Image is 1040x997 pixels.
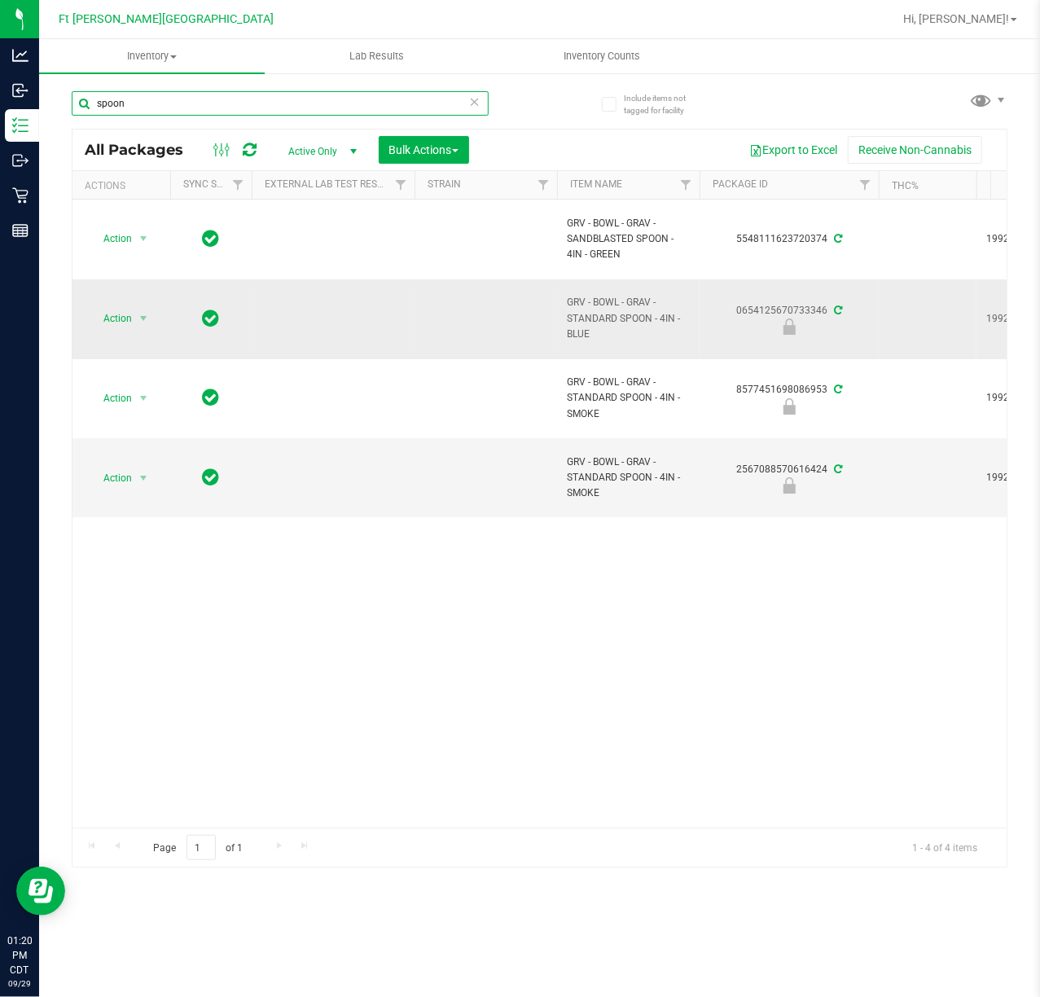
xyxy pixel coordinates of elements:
[852,171,879,199] a: Filter
[85,141,200,159] span: All Packages
[379,136,469,164] button: Bulk Actions
[85,180,164,191] div: Actions
[89,467,133,490] span: Action
[12,117,29,134] inline-svg: Inventory
[7,977,32,990] p: 09/29
[225,171,252,199] a: Filter
[832,233,842,244] span: Sync from Compliance System
[265,39,490,73] a: Lab Results
[89,307,133,330] span: Action
[12,47,29,64] inline-svg: Analytics
[39,49,265,64] span: Inventory
[39,39,265,73] a: Inventory
[89,227,133,250] span: Action
[713,178,768,190] a: Package ID
[832,384,842,395] span: Sync from Compliance System
[388,171,415,199] a: Filter
[848,136,982,164] button: Receive Non-Cannabis
[697,382,881,414] div: 8577451698086953
[673,171,700,199] a: Filter
[203,227,220,250] span: In Sync
[903,12,1009,25] span: Hi, [PERSON_NAME]!
[12,82,29,99] inline-svg: Inbound
[567,375,690,422] span: GRV - BOWL - GRAV - STANDARD SPOON - 4IN - SMOKE
[542,49,662,64] span: Inventory Counts
[892,180,919,191] a: THC%
[134,467,154,490] span: select
[16,867,65,916] iframe: Resource center
[469,91,481,112] span: Clear
[12,187,29,204] inline-svg: Retail
[134,387,154,410] span: select
[428,178,461,190] a: Strain
[697,477,881,494] div: Newly Received
[570,178,622,190] a: Item Name
[697,303,881,335] div: 0654125670733346
[183,178,246,190] a: Sync Status
[567,295,690,342] span: GRV - BOWL - GRAV - STANDARD SPOON - 4IN - BLUE
[203,466,220,489] span: In Sync
[832,305,842,316] span: Sync from Compliance System
[203,386,220,409] span: In Sync
[89,387,133,410] span: Action
[389,143,459,156] span: Bulk Actions
[203,307,220,330] span: In Sync
[697,318,881,335] div: Newly Received
[12,152,29,169] inline-svg: Outbound
[134,227,154,250] span: select
[739,136,848,164] button: Export to Excel
[327,49,426,64] span: Lab Results
[59,12,274,26] span: Ft [PERSON_NAME][GEOGRAPHIC_DATA]
[567,455,690,502] span: GRV - BOWL - GRAV - STANDARD SPOON - 4IN - SMOKE
[134,307,154,330] span: select
[697,462,881,494] div: 2567088570616424
[265,178,393,190] a: External Lab Test Result
[12,222,29,239] inline-svg: Reports
[697,231,881,247] div: 5548111623720374
[832,463,842,475] span: Sync from Compliance System
[489,39,715,73] a: Inventory Counts
[697,398,881,415] div: Administrative Hold
[624,92,705,116] span: Include items not tagged for facility
[139,835,257,860] span: Page of 1
[567,216,690,263] span: GRV - BOWL - GRAV - SANDBLASTED SPOON - 4IN - GREEN
[72,91,489,116] input: Search Package ID, Item Name, SKU, Lot or Part Number...
[530,171,557,199] a: Filter
[899,835,990,859] span: 1 - 4 of 4 items
[7,933,32,977] p: 01:20 PM CDT
[186,835,216,860] input: 1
